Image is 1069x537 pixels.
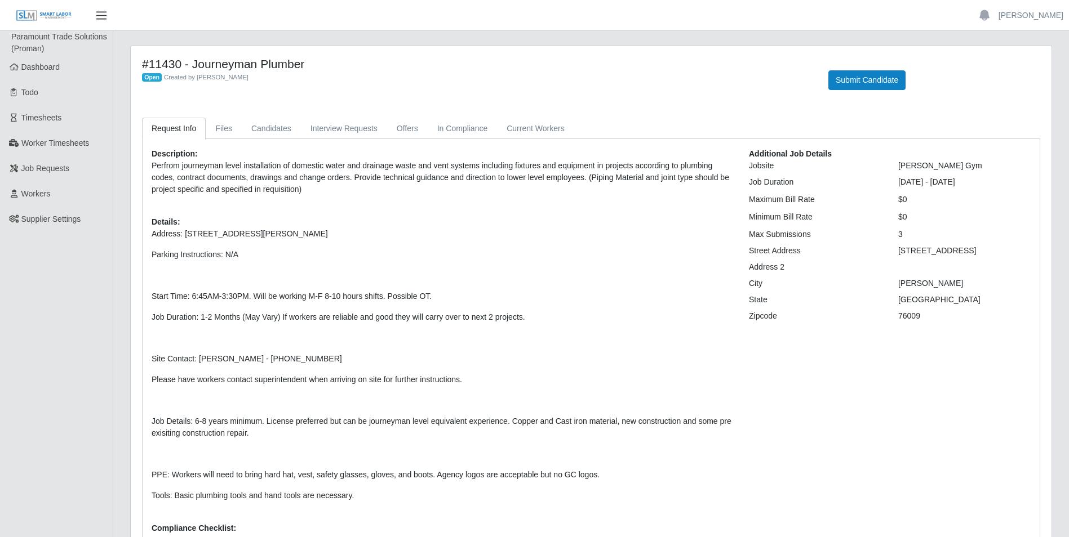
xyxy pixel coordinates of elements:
p: Address: [STREET_ADDRESS][PERSON_NAME] [152,228,732,240]
p: Parking Instructions: N/A [152,249,732,261]
div: 3 [890,229,1039,240]
a: Current Workers [497,118,574,140]
span: Timesheets [21,113,62,122]
span: Worker Timesheets [21,138,89,147]
div: $0 [890,194,1039,205]
b: Description: [152,149,198,158]
a: Interview Requests [301,118,387,140]
span: Workers [21,189,51,198]
div: 76009 [890,310,1039,322]
b: Additional Job Details [749,149,832,158]
div: Zipcode [740,310,890,322]
div: [DATE] - [DATE] [890,176,1039,188]
a: Files [206,118,242,140]
div: Jobsite [740,160,890,172]
a: Request Info [142,118,206,140]
span: Supplier Settings [21,214,81,223]
div: [GEOGRAPHIC_DATA] [890,294,1039,306]
h4: #11430 - Journeyman Plumber [142,57,811,71]
span: Open [142,73,162,82]
button: Submit Candidate [828,70,906,90]
div: Maximum Bill Rate [740,194,890,205]
b: Compliance Checklist: [152,523,236,532]
a: In Compliance [428,118,498,140]
span: Paramount Trade Solutions (Proman) [11,32,107,53]
div: Street Address [740,245,890,257]
a: Candidates [242,118,301,140]
span: Job Requests [21,164,70,173]
a: [PERSON_NAME] [999,10,1063,21]
div: Job Duration [740,176,890,188]
div: [PERSON_NAME] Gym [890,160,1039,172]
div: [STREET_ADDRESS] [890,245,1039,257]
p: Job Details: 6-8 years minimum. License preferred but can be journeyman level equivalent experien... [152,415,732,439]
div: [PERSON_NAME] [890,278,1039,289]
span: Created by [PERSON_NAME] [164,74,249,80]
p: PPE: Workers will need to bring hard hat, vest, safety glasses, gloves, and boots. Agency logos a... [152,469,732,481]
p: Job Duration: 1-2 Months (May Vary) If workers are reliable and good they will carry over to next... [152,311,732,323]
p: Perfrom journeyman level installation of domestic water and drainage waste and vent systems inclu... [152,160,732,195]
img: SLM Logo [16,10,72,22]
b: Details: [152,217,180,226]
p: Tools: Basic plumbing tools and hand tools are necessary. [152,490,732,502]
span: Todo [21,88,38,97]
div: $0 [890,211,1039,223]
div: City [740,278,890,289]
span: Dashboard [21,62,60,71]
div: Max Submissions [740,229,890,240]
p: Site Contact: [PERSON_NAME] - [PHONE_NUMBER] [152,353,732,365]
a: Offers [387,118,428,140]
div: State [740,294,890,306]
p: Please have workers contact superintendent when arriving on site for further instructions. [152,374,732,386]
div: Minimum Bill Rate [740,211,890,223]
div: Address 2 [740,261,890,273]
p: Start Time: 6:45AM-3:30PM. Will be working M-F 8-10 hours shifts. Possible OT. [152,290,732,302]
